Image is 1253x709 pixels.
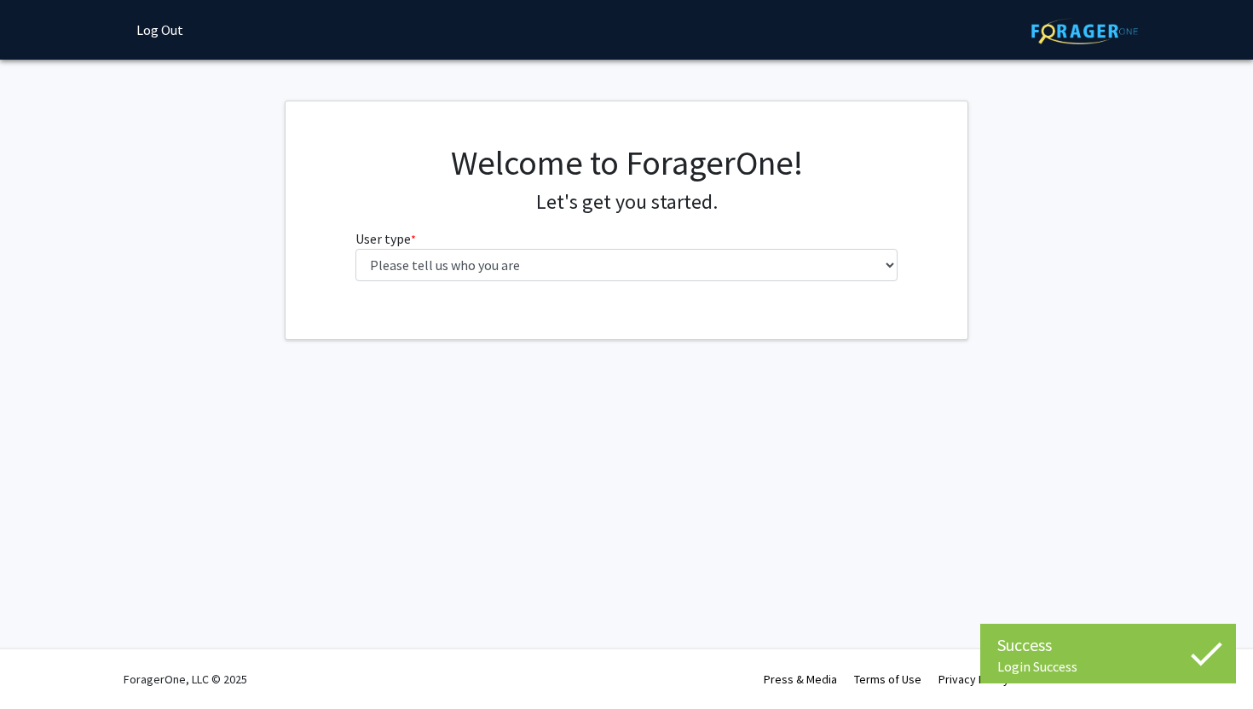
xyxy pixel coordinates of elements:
[355,228,416,249] label: User type
[124,649,247,709] div: ForagerOne, LLC © 2025
[355,190,898,215] h4: Let's get you started.
[764,672,837,687] a: Press & Media
[997,632,1219,658] div: Success
[938,672,1009,687] a: Privacy Policy
[1031,18,1138,44] img: ForagerOne Logo
[854,672,921,687] a: Terms of Use
[997,658,1219,675] div: Login Success
[355,142,898,183] h1: Welcome to ForagerOne!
